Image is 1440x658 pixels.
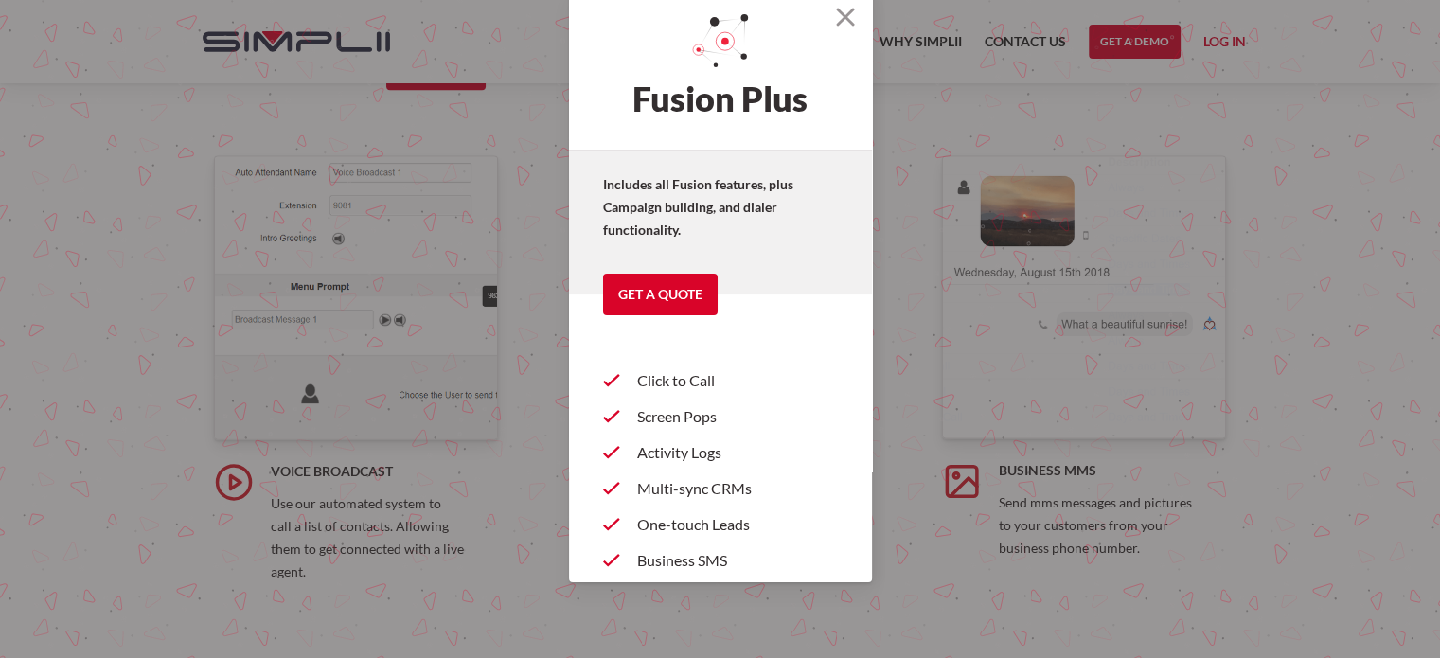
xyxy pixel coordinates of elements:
[637,441,838,464] p: Activity Logs
[603,363,838,399] a: Click to Call
[603,578,838,614] a: Business MMS
[603,471,838,507] a: Multi-sync CRMs
[637,405,838,428] p: Screen Pops
[603,176,793,238] strong: Includes all Fusion features, plus Campaign building, and dialer functionality.
[603,399,838,435] a: Screen Pops
[603,507,838,542] a: One-touch Leads
[603,435,838,471] a: Activity Logs
[603,542,838,578] a: Business SMS
[603,274,718,315] a: Get a Quote
[637,513,838,536] p: One-touch Leads
[637,477,838,500] p: Multi-sync CRMs
[637,549,838,572] p: Business SMS
[637,369,838,392] p: Click to Call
